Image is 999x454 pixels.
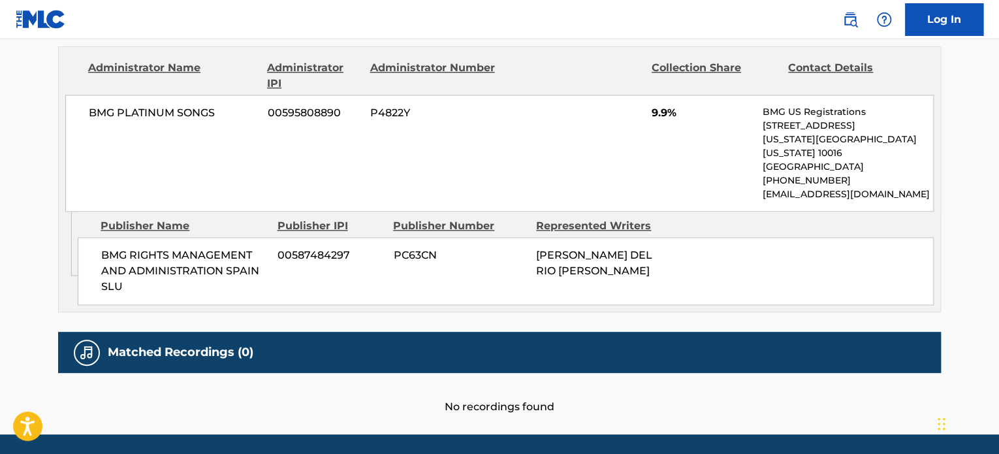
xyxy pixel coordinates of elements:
[370,105,497,121] span: P4822Y
[763,187,933,201] p: [EMAIL_ADDRESS][DOMAIN_NAME]
[905,3,983,36] a: Log In
[837,7,863,33] a: Public Search
[58,373,941,415] div: No recordings found
[763,133,933,160] p: [US_STATE][GEOGRAPHIC_DATA][US_STATE] 10016
[393,218,526,234] div: Publisher Number
[268,105,360,121] span: 00595808890
[763,119,933,133] p: [STREET_ADDRESS]
[393,248,526,263] span: PC63CN
[277,248,383,263] span: 00587484297
[652,60,778,91] div: Collection Share
[842,12,858,27] img: search
[89,105,258,121] span: BMG PLATINUM SONGS
[101,248,268,295] span: BMG RIGHTS MANAGEMENT AND ADMINISTRATION SPAIN SLU
[101,218,267,234] div: Publisher Name
[763,160,933,174] p: [GEOGRAPHIC_DATA]
[88,60,257,91] div: Administrator Name
[79,345,95,361] img: Matched Recordings
[763,105,933,119] p: BMG US Registrations
[871,7,897,33] div: Help
[267,60,360,91] div: Administrator IPI
[370,60,496,91] div: Administrator Number
[536,249,652,277] span: [PERSON_NAME] DEL RIO [PERSON_NAME]
[763,174,933,187] p: [PHONE_NUMBER]
[652,105,753,121] span: 9.9%
[788,60,915,91] div: Contact Details
[108,345,253,360] h5: Matched Recordings (0)
[938,404,945,444] div: Drag
[876,12,892,27] img: help
[16,10,66,29] img: MLC Logo
[277,218,383,234] div: Publisher IPI
[934,391,999,454] iframe: Chat Widget
[536,218,669,234] div: Represented Writers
